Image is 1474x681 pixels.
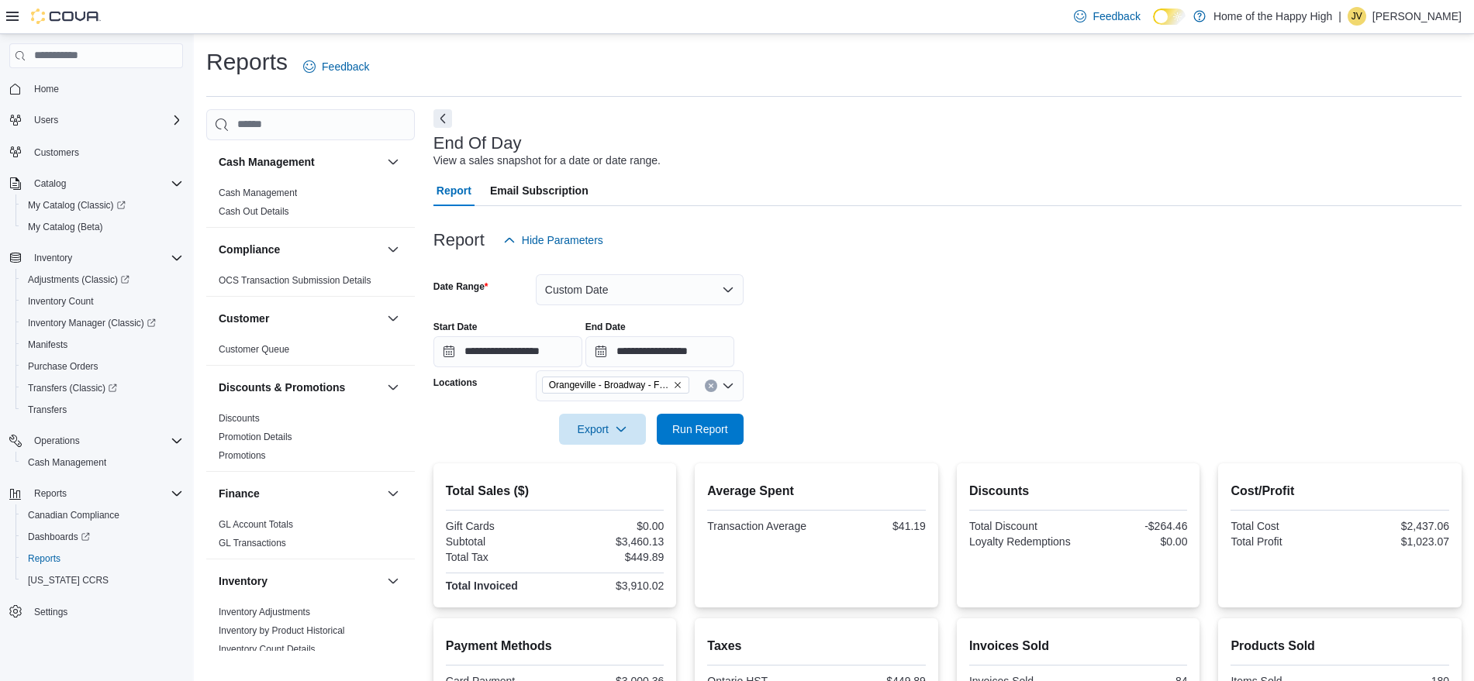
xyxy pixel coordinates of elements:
h3: Customer [219,311,269,326]
div: Loyalty Redemptions [969,535,1075,548]
h3: Finance [219,486,260,501]
a: Inventory Manager (Classic) [16,312,189,334]
button: Cash Management [384,153,402,171]
span: Export [568,414,637,445]
span: JV [1351,7,1362,26]
span: GL Account Totals [219,518,293,531]
h2: Payment Methods [446,637,665,655]
div: Transaction Average [707,520,813,532]
span: Adjustments (Classic) [28,273,129,286]
h3: Compliance [219,242,280,257]
button: Open list of options [722,380,734,392]
h2: Cost/Profit [1231,482,1449,500]
span: Washington CCRS [22,571,183,590]
button: Cash Management [16,452,189,473]
button: Inventory [28,249,78,267]
a: Inventory Manager (Classic) [22,314,162,332]
button: Catalog [3,173,189,194]
div: Total Profit [1231,535,1337,548]
a: Inventory by Product Historical [219,625,345,636]
h3: Report [433,231,485,249]
span: Inventory Manager (Classic) [28,317,156,329]
span: Catalog [34,177,66,190]
button: Users [3,109,189,131]
div: Total Discount [969,520,1075,532]
span: Users [28,111,183,129]
label: End Date [585,321,626,333]
span: Transfers (Classic) [22,379,183,397]
span: My Catalog (Classic) [28,199,126,212]
a: Adjustments (Classic) [16,269,189,291]
label: Locations [433,377,478,389]
button: Remove Orangeville - Broadway - Fire & Flower from selection in this group [673,380,682,390]
span: Cash Management [22,453,183,472]
button: My Catalog (Beta) [16,216,189,238]
a: Manifests [22,335,74,354]
button: Custom Date [536,274,744,305]
a: Adjustments (Classic) [22,270,136,289]
span: Manifests [28,339,67,351]
a: My Catalog (Classic) [22,196,132,215]
input: Dark Mode [1153,9,1186,25]
div: $0.00 [1082,535,1188,548]
div: $41.19 [820,520,926,532]
span: My Catalog (Beta) [28,221,103,233]
div: Total Tax [446,551,552,563]
span: Canadian Compliance [22,506,183,525]
button: Compliance [219,242,381,257]
button: Users [28,111,64,129]
span: Settings [28,602,183,621]
input: Press the down key to open a popover containing a calendar. [433,336,582,367]
span: Adjustments (Classic) [22,270,183,289]
span: Email Subscription [490,175,589,206]
span: Inventory [34,252,72,264]
span: Manifests [22,335,183,354]
span: Inventory Count Details [219,643,316,655]
button: Purchase Orders [16,356,189,377]
label: Start Date [433,321,478,333]
h2: Products Sold [1231,637,1449,655]
button: Discounts & Promotions [219,380,381,395]
button: [US_STATE] CCRS [16,569,189,591]
button: Customers [3,140,189,163]
span: GL Transactions [219,537,286,549]
div: Cash Management [206,184,415,227]
button: Home [3,77,189,100]
span: Cash Out Details [219,205,289,218]
a: Cash Out Details [219,206,289,217]
button: Discounts & Promotions [384,378,402,397]
button: Settings [3,600,189,623]
span: Reports [34,487,67,500]
button: Inventory [219,573,381,589]
div: Jennifer Verney [1348,7,1366,26]
a: Discounts [219,413,260,424]
span: Catalog [28,174,183,193]
span: Orangeville - Broadway - Fire & Flower [542,377,689,394]
a: OCS Transaction Submission Details [219,275,371,286]
a: Inventory Adjustments [219,607,310,617]
div: $449.89 [558,551,665,563]
span: Transfers [22,401,183,419]
h2: Discounts [969,482,1188,500]
span: Customer Queue [219,343,289,356]
span: Cash Management [28,456,106,469]
span: Home [34,83,59,95]
a: Inventory Count [22,292,100,311]
button: Reports [3,483,189,504]
a: My Catalog (Classic) [16,194,189,216]
a: Purchase Orders [22,357,105,376]
div: -$264.46 [1082,520,1188,532]
button: Next [433,109,452,128]
span: Feedback [322,59,369,74]
img: Cova [31,9,101,24]
span: Report [437,175,471,206]
a: Home [28,80,65,98]
span: Transfers [28,404,67,416]
span: OCS Transaction Submission Details [219,274,371,287]
button: Hide Parameters [497,225,609,256]
span: Dashboards [22,528,183,546]
button: Operations [3,430,189,452]
a: Feedback [297,51,375,82]
span: Purchase Orders [22,357,183,376]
